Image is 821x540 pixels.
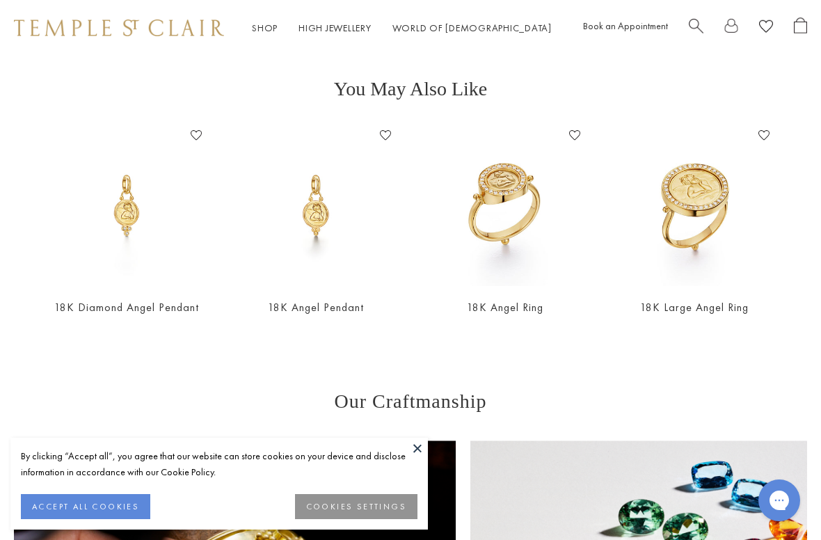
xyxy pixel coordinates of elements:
[252,22,278,34] a: ShopShop
[614,125,775,286] img: AR14-PAVE
[46,125,207,286] img: AP10-DIGRN
[14,390,807,413] h3: Our Craftmanship
[21,448,417,480] div: By clicking “Accept all”, you agree that our website can store cookies on your device and disclos...
[46,125,207,286] a: AP10-DIGRNAP10-DIGRN
[759,17,773,39] a: View Wishlist
[21,494,150,519] button: ACCEPT ALL COOKIES
[467,300,543,315] a: 18K Angel Ring
[751,475,807,526] iframe: Gorgias live chat messenger
[689,17,703,39] a: Search
[424,125,586,286] a: AR8-PAVEAR8-PAVE
[235,125,397,286] img: AP10-BEZGRN
[640,300,749,315] a: 18K Large Angel Ring
[268,300,364,315] a: 18K Angel Pendant
[794,17,807,39] a: Open Shopping Bag
[614,125,775,286] a: AR14-PAVEAR14-PAVE
[298,22,372,34] a: High JewelleryHigh Jewellery
[295,494,417,519] button: COOKIES SETTINGS
[14,19,224,36] img: Temple St. Clair
[583,19,668,32] a: Book an Appointment
[235,125,397,286] a: AP10-BEZGRNAP10-BEZGRN
[252,19,552,37] nav: Main navigation
[54,300,199,315] a: 18K Diamond Angel Pendant
[424,125,586,286] img: AR8-PAVE
[56,78,765,100] h3: You May Also Like
[392,22,552,34] a: World of [DEMOGRAPHIC_DATA]World of [DEMOGRAPHIC_DATA]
